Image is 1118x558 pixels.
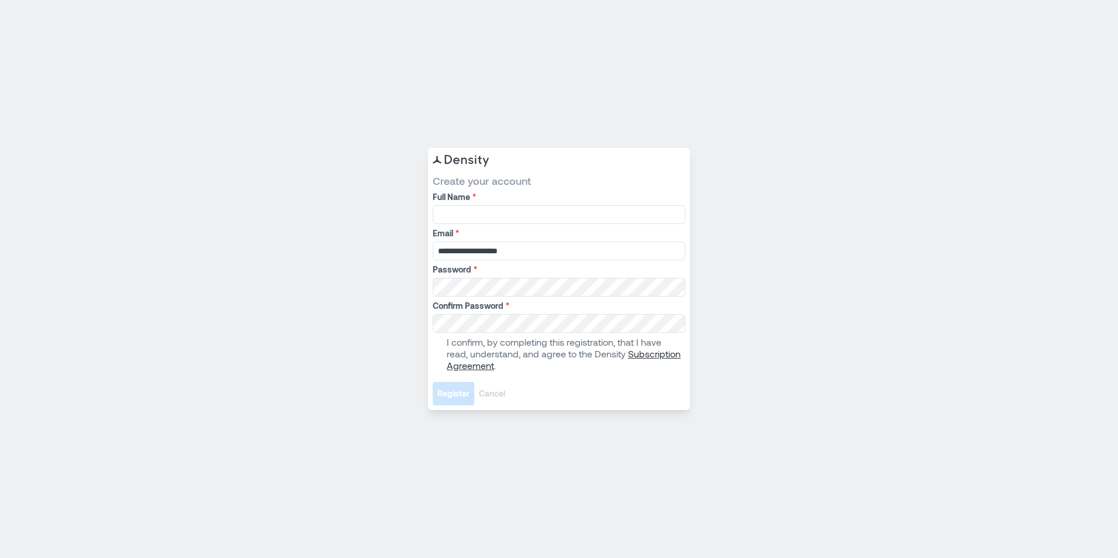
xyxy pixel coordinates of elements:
label: Password [433,264,683,275]
label: Full Name [433,191,683,203]
label: Email [433,228,683,239]
p: I confirm, by completing this registration, that I have read, understand, and agree to the Density . [447,336,683,371]
button: Register [433,382,474,405]
label: Confirm Password [433,300,683,312]
span: Cancel [479,388,505,399]
span: Create your account [433,174,685,188]
a: Subscription Agreement [447,348,681,371]
span: Register [437,388,470,399]
button: Cancel [474,382,510,405]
